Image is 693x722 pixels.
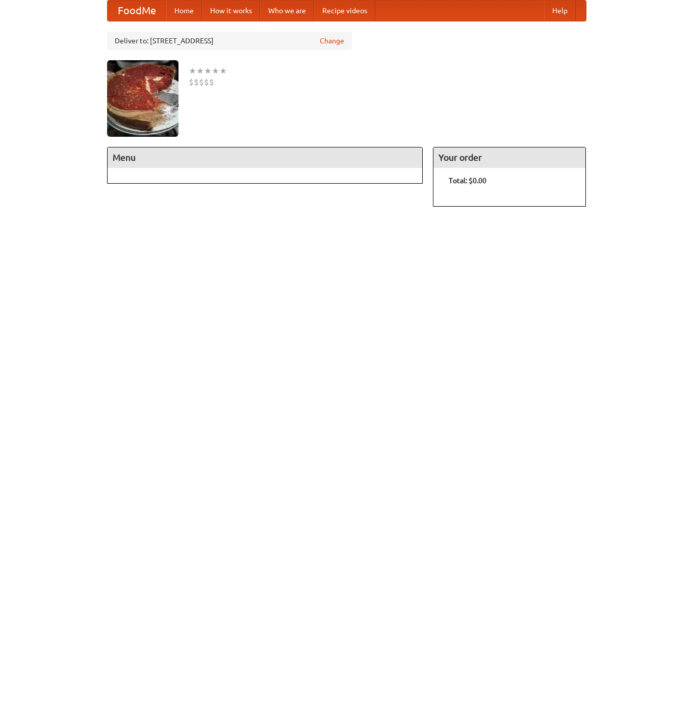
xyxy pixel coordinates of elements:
img: angular.jpg [107,60,178,137]
li: $ [194,77,199,88]
li: ★ [204,65,212,77]
li: $ [209,77,214,88]
li: $ [199,77,204,88]
a: FoodMe [108,1,166,21]
li: ★ [212,65,219,77]
div: Deliver to: [STREET_ADDRESS] [107,32,352,50]
a: How it works [202,1,260,21]
li: $ [189,77,194,88]
b: Total: $0.00 [449,177,486,185]
h4: Your order [433,147,585,168]
li: $ [204,77,209,88]
a: Recipe videos [314,1,375,21]
a: Help [544,1,576,21]
li: ★ [196,65,204,77]
a: Home [166,1,202,21]
a: Change [320,36,344,46]
a: Who we are [260,1,314,21]
li: ★ [219,65,227,77]
li: ★ [189,65,196,77]
h4: Menu [108,147,423,168]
